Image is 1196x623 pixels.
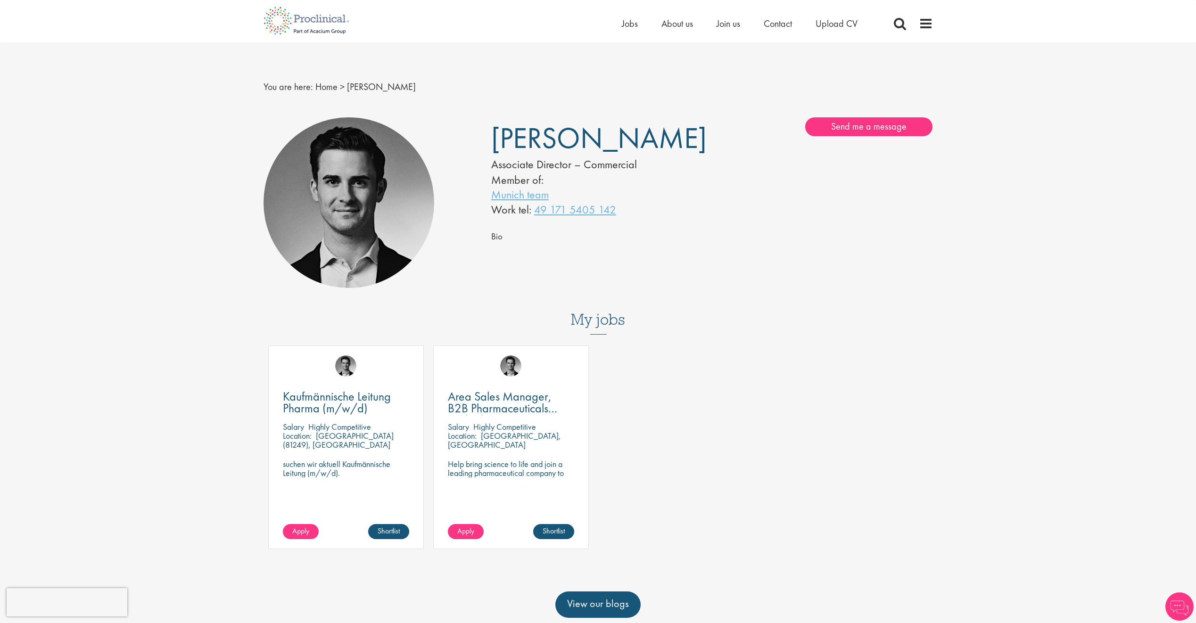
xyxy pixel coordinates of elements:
[448,459,574,495] p: Help bring science to life and join a leading pharmaceutical company to play a key role in drivin...
[457,526,474,536] span: Apply
[816,17,858,30] a: Upload CV
[340,81,345,93] span: >
[491,187,549,202] a: Munich team
[448,388,557,428] span: Area Sales Manager, B2B Pharmaceuticals (m/w/d)
[292,526,309,536] span: Apply
[555,591,641,618] a: View our blogs
[448,524,484,539] a: Apply
[347,81,416,93] span: [PERSON_NAME]
[1165,592,1194,621] img: Chatbot
[448,430,561,450] p: [GEOGRAPHIC_DATA], [GEOGRAPHIC_DATA]
[805,117,932,136] a: Send me a message
[264,117,435,288] img: Max Slevogt
[491,231,503,242] span: Bio
[264,81,313,93] span: You are here:
[661,17,693,30] a: About us
[473,421,536,432] p: Highly Competitive
[283,421,304,432] span: Salary
[308,421,371,432] p: Highly Competitive
[283,388,391,416] span: Kaufmännische Leitung Pharma (m/w/d)
[533,524,574,539] a: Shortlist
[315,81,338,93] a: breadcrumb link
[491,156,684,172] div: Associate Director – Commercial
[500,355,521,377] img: Max Slevogt
[368,524,409,539] a: Shortlist
[448,391,574,414] a: Area Sales Manager, B2B Pharmaceuticals (m/w/d)
[491,172,544,187] label: Member of:
[283,524,319,539] a: Apply
[264,311,933,328] h3: My jobs
[491,119,707,157] span: [PERSON_NAME]
[283,430,312,441] span: Location:
[448,430,477,441] span: Location:
[717,17,740,30] a: Join us
[764,17,792,30] a: Contact
[534,202,616,217] a: 49 171 5405 142
[335,355,356,377] img: Max Slevogt
[283,391,409,414] a: Kaufmännische Leitung Pharma (m/w/d)
[491,202,531,217] span: Work tel:
[283,430,394,450] p: [GEOGRAPHIC_DATA] (81249), [GEOGRAPHIC_DATA]
[283,459,409,477] p: suchen wir aktuell Kaufmännische Leitung (m/w/d).
[7,588,127,616] iframe: reCAPTCHA
[622,17,638,30] a: Jobs
[448,421,469,432] span: Salary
